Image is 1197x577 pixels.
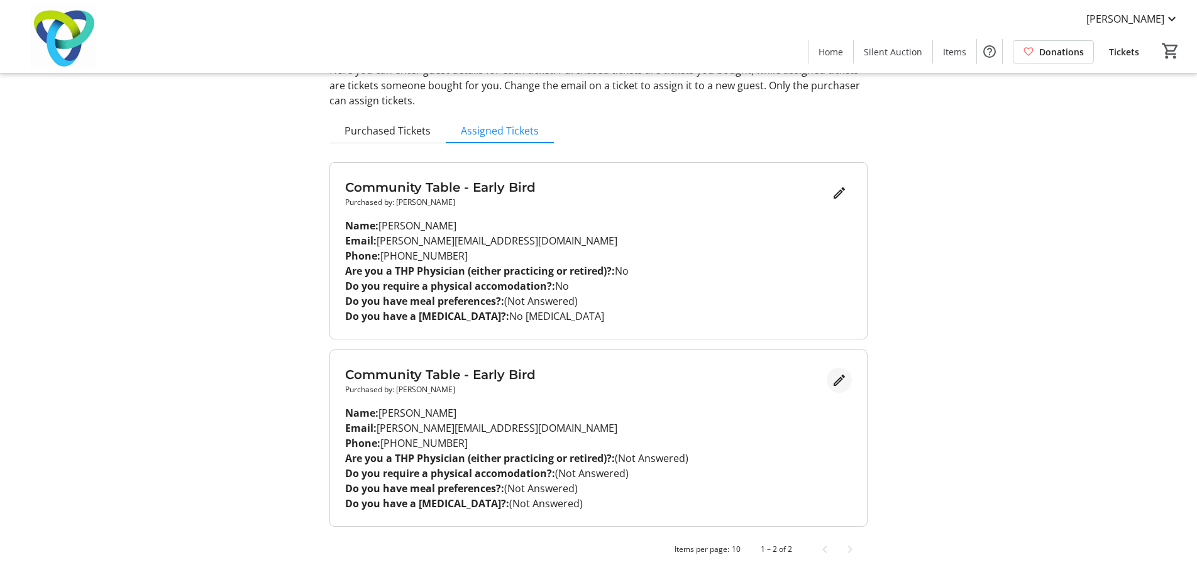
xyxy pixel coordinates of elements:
p: Purchased by: [PERSON_NAME] [345,384,827,395]
strong: Are you a THP Physician (either practicing or retired)?: [345,264,615,278]
p: No [345,278,852,294]
span: (Not Answered) [509,497,583,510]
button: Edit [827,180,852,206]
button: Help [977,39,1002,64]
strong: Phone: [345,249,380,263]
strong: Are you a THP Physician (either practicing or retired)?: [345,451,615,465]
a: Tickets [1099,40,1149,63]
strong: Do you have meal preferences?: [345,481,504,495]
span: Donations [1039,45,1084,58]
strong: Do you have meal preferences?: [345,294,504,308]
strong: Name: [345,219,378,233]
p: [PHONE_NUMBER] [345,248,852,263]
img: Trillium Health Partners Foundation's Logo [8,5,119,68]
strong: Do you have a [MEDICAL_DATA]?: [345,309,509,323]
strong: Do you require a physical accomodation?: [345,279,555,293]
p: [PERSON_NAME][EMAIL_ADDRESS][DOMAIN_NAME] [345,420,852,436]
strong: Do you have a [MEDICAL_DATA]?: [345,497,509,510]
a: Home [808,40,853,63]
a: Silent Auction [854,40,932,63]
span: Purchased Tickets [345,126,431,136]
p: [PERSON_NAME] [345,405,852,420]
strong: Email: [345,421,377,435]
p: Here you can enter guest details for each ticket. Purchased tickets are tickets you bought, while... [329,63,868,108]
span: Home [819,45,843,58]
strong: Name: [345,406,378,420]
div: Items per page: [675,544,729,555]
div: 10 [732,544,741,555]
button: Next page [837,537,863,562]
mat-paginator: Select page [329,537,868,562]
span: Silent Auction [864,45,922,58]
span: [PERSON_NAME] [1086,11,1164,26]
h3: Community Table - Early Bird [345,178,827,197]
p: No [345,263,852,278]
span: (Not Answered) [504,294,578,308]
a: Donations [1013,40,1094,63]
a: Items [933,40,976,63]
p: No [MEDICAL_DATA] [345,309,852,324]
span: (Not Answered) [555,466,629,480]
button: [PERSON_NAME] [1076,9,1189,29]
span: Items [943,45,966,58]
strong: Phone: [345,436,380,450]
p: [PHONE_NUMBER] [345,436,852,451]
strong: Email: [345,234,377,248]
span: (Not Answered) [504,481,578,495]
h3: Community Table - Early Bird [345,365,827,384]
span: (Not Answered) [615,451,688,465]
button: Previous page [812,537,837,562]
div: 1 – 2 of 2 [761,544,792,555]
span: Assigned Tickets [461,126,539,136]
strong: Do you require a physical accomodation?: [345,466,555,480]
button: Cart [1159,40,1182,62]
p: [PERSON_NAME] [345,218,852,233]
span: Tickets [1109,45,1139,58]
button: Edit [827,368,852,393]
p: Purchased by: [PERSON_NAME] [345,197,827,208]
p: [PERSON_NAME][EMAIL_ADDRESS][DOMAIN_NAME] [345,233,852,248]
